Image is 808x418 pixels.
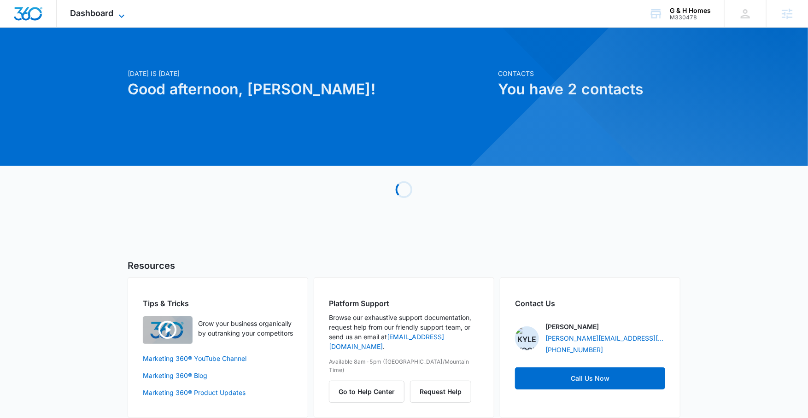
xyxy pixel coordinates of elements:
[545,322,599,331] p: [PERSON_NAME]
[515,326,539,350] img: Kyle Kogl
[143,371,293,380] a: Marketing 360® Blog
[329,298,479,309] h2: Platform Support
[498,69,680,78] p: Contacts
[329,388,410,395] a: Go to Help Center
[670,14,711,21] div: account id
[670,7,711,14] div: account name
[70,8,114,18] span: Dashboard
[128,69,492,78] p: [DATE] is [DATE]
[515,298,665,309] h2: Contact Us
[329,358,479,374] p: Available 8am-5pm ([GEOGRAPHIC_DATA]/Mountain Time)
[128,78,492,100] h1: Good afternoon, [PERSON_NAME]!
[143,298,293,309] h2: Tips & Tricks
[515,367,665,389] a: Call Us Now
[410,381,471,403] button: Request Help
[128,259,680,273] h5: Resources
[329,381,404,403] button: Go to Help Center
[329,313,479,351] p: Browse our exhaustive support documentation, request help from our friendly support team, or send...
[545,333,665,343] a: [PERSON_NAME][EMAIL_ADDRESS][PERSON_NAME][DOMAIN_NAME]
[143,354,293,363] a: Marketing 360® YouTube Channel
[410,388,471,395] a: Request Help
[545,345,603,354] a: [PHONE_NUMBER]
[198,319,293,338] p: Grow your business organically by outranking your competitors
[498,78,680,100] h1: You have 2 contacts
[143,388,293,397] a: Marketing 360® Product Updates
[143,316,193,344] img: Quick Overview Video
